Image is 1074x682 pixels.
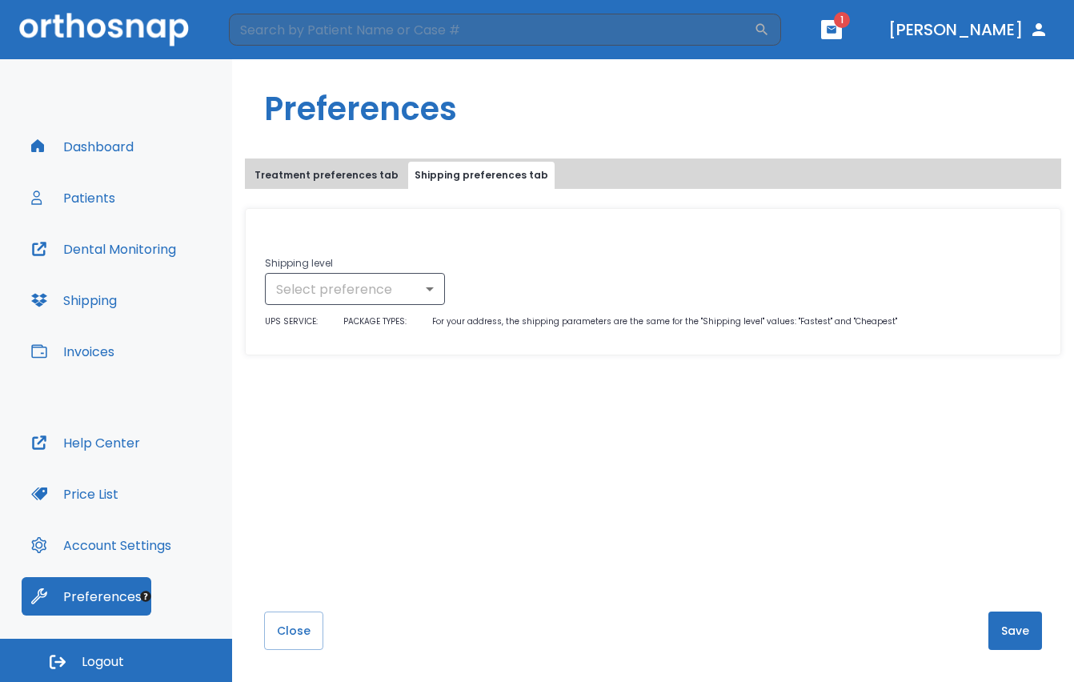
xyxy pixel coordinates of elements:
button: Patients [22,179,125,217]
button: Shipping preferences tab [408,162,555,189]
div: Select preference [265,273,445,305]
button: Preferences [22,577,151,616]
button: Treatment preferences tab [248,162,405,189]
p: Shipping level [265,254,445,273]
button: [PERSON_NAME] [882,15,1055,44]
div: Tooltip anchor [138,589,153,604]
span: 1 [834,12,850,28]
button: Shipping [22,281,126,319]
h1: Preferences [264,85,1074,133]
button: Dashboard [22,127,143,166]
button: Dental Monitoring [22,230,186,268]
button: Close [264,612,323,650]
button: Account Settings [22,526,181,564]
button: Help Center [22,423,150,462]
input: Search by Patient Name or Case # [229,14,754,46]
p: UPS SERVICE: [265,315,318,329]
button: Price List [22,475,128,513]
div: tabs [248,162,1058,189]
p: PACKAGE TYPES: [343,315,407,329]
p: For your address, the shipping parameters are the same for the "Shipping level" values: "Fastest"... [432,315,897,329]
img: Orthosnap [19,13,189,46]
button: Save [988,612,1042,650]
span: Logout [82,653,124,671]
button: Invoices [22,332,124,371]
